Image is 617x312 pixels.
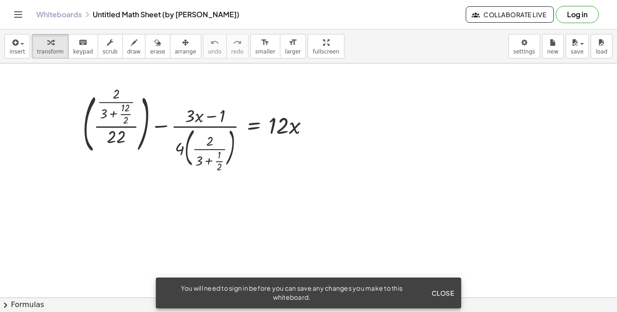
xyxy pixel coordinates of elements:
span: erase [150,49,165,55]
span: scrub [103,49,118,55]
span: Collaborate Live [473,10,546,19]
i: format_size [289,37,297,48]
span: save [571,49,583,55]
span: new [547,49,558,55]
span: redo [231,49,244,55]
button: arrange [170,34,201,58]
div: You will need to sign in before you can save any changes you make to this whiteboard. [163,284,420,302]
button: new [542,34,564,58]
i: format_size [261,37,269,48]
i: undo [210,37,219,48]
span: settings [513,49,535,55]
button: draw [122,34,146,58]
i: redo [233,37,242,48]
button: Close [428,285,458,301]
button: save [566,34,589,58]
span: load [596,49,607,55]
span: transform [37,49,64,55]
button: settings [508,34,540,58]
span: arrange [175,49,196,55]
button: load [591,34,612,58]
span: smaller [255,49,275,55]
button: Log in [556,6,599,23]
span: Close [431,289,454,297]
button: erase [145,34,170,58]
button: fullscreen [308,34,344,58]
span: draw [127,49,141,55]
span: undo [208,49,222,55]
button: undoundo [203,34,227,58]
span: keypad [73,49,93,55]
button: Toggle navigation [11,7,25,22]
button: Collaborate Live [466,6,554,23]
button: format_sizelarger [280,34,306,58]
button: scrub [98,34,123,58]
button: insert [5,34,30,58]
button: transform [32,34,69,58]
span: insert [10,49,25,55]
button: format_sizesmaller [250,34,280,58]
span: larger [285,49,301,55]
a: Whiteboards [36,10,82,19]
span: fullscreen [313,49,339,55]
button: keyboardkeypad [68,34,98,58]
button: redoredo [226,34,249,58]
i: keyboard [79,37,87,48]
